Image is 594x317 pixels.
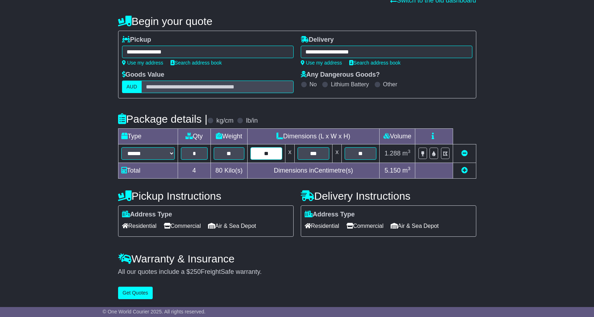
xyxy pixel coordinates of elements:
[385,167,401,174] span: 5.150
[208,220,256,231] span: Air & Sea Depot
[301,71,380,79] label: Any Dangerous Goods?
[301,36,334,44] label: Delivery
[332,144,342,163] td: x
[122,60,163,66] a: Use my address
[408,149,411,154] sup: 3
[211,129,248,144] td: Weight
[178,129,211,144] td: Qty
[118,287,153,299] button: Get Quotes
[331,81,369,88] label: Lithium Battery
[408,166,411,171] sup: 3
[346,220,384,231] span: Commercial
[118,190,294,202] h4: Pickup Instructions
[246,117,258,125] label: lb/in
[171,60,222,66] a: Search address book
[380,129,415,144] td: Volume
[178,163,211,179] td: 4
[122,36,151,44] label: Pickup
[103,309,206,315] span: © One World Courier 2025. All rights reserved.
[385,150,401,157] span: 1.288
[122,81,142,93] label: AUD
[247,129,380,144] td: Dimensions (L x W x H)
[305,211,355,219] label: Address Type
[118,268,476,276] div: All our quotes include a $ FreightSafe warranty.
[301,190,476,202] h4: Delivery Instructions
[122,211,172,219] label: Address Type
[122,71,164,79] label: Goods Value
[402,167,411,174] span: m
[211,163,248,179] td: Kilo(s)
[118,113,208,125] h4: Package details |
[301,60,342,66] a: Use my address
[118,15,476,27] h4: Begin your quote
[285,144,294,163] td: x
[190,268,201,275] span: 250
[118,163,178,179] td: Total
[305,220,339,231] span: Residential
[122,220,157,231] span: Residential
[461,150,468,157] a: Remove this item
[215,167,223,174] span: 80
[118,129,178,144] td: Type
[461,167,468,174] a: Add new item
[118,253,476,265] h4: Warranty & Insurance
[402,150,411,157] span: m
[247,163,380,179] td: Dimensions in Centimetre(s)
[383,81,397,88] label: Other
[216,117,233,125] label: kg/cm
[349,60,401,66] a: Search address book
[164,220,201,231] span: Commercial
[310,81,317,88] label: No
[391,220,439,231] span: Air & Sea Depot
